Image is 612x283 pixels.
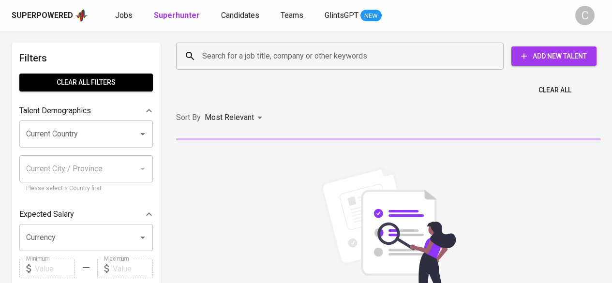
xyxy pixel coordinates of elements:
span: NEW [360,11,382,21]
div: C [575,6,595,25]
div: Most Relevant [205,109,266,127]
input: Value [35,259,75,278]
span: Clear All [538,84,571,96]
div: Talent Demographics [19,101,153,120]
span: Teams [281,11,303,20]
button: Clear All [535,81,575,99]
a: Jobs [115,10,134,22]
a: GlintsGPT NEW [325,10,382,22]
button: Open [136,231,149,244]
button: Clear All filters [19,74,153,91]
input: Value [113,259,153,278]
p: Sort By [176,112,201,123]
p: Please select a Country first [26,184,146,194]
h6: Filters [19,50,153,66]
a: Candidates [221,10,261,22]
b: Superhunter [154,11,200,20]
p: Talent Demographics [19,105,91,117]
button: Open [136,127,149,141]
span: Clear All filters [27,76,145,89]
div: Expected Salary [19,205,153,224]
span: Add New Talent [519,50,589,62]
p: Expected Salary [19,209,74,220]
button: Add New Talent [511,46,597,66]
a: Teams [281,10,305,22]
span: Candidates [221,11,259,20]
p: Most Relevant [205,112,254,123]
a: Superhunter [154,10,202,22]
a: Superpoweredapp logo [12,8,88,23]
span: GlintsGPT [325,11,358,20]
div: Superpowered [12,10,73,21]
span: Jobs [115,11,133,20]
img: app logo [75,8,88,23]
